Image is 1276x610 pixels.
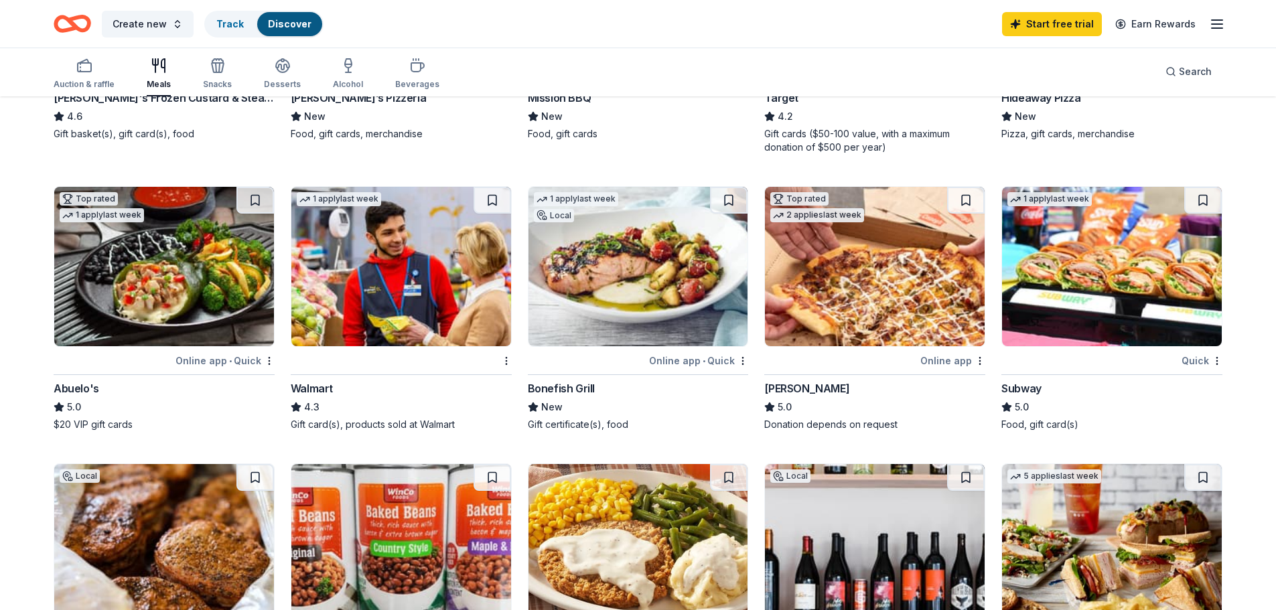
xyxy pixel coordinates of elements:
[534,209,574,222] div: Local
[291,127,512,141] div: Food, gift cards, merchandise
[54,90,275,106] div: [PERSON_NAME]'s Frozen Custard & Steakburgers
[1001,90,1080,106] div: Hideaway Pizza
[534,192,618,206] div: 1 apply last week
[1107,12,1204,36] a: Earn Rewards
[528,90,591,106] div: Mission BBQ
[60,208,144,222] div: 1 apply last week
[1002,187,1222,346] img: Image for Subway
[203,79,232,90] div: Snacks
[541,399,563,415] span: New
[60,192,118,206] div: Top rated
[528,186,749,431] a: Image for Bonefish Grill1 applylast weekLocalOnline app•QuickBonefish GrillNewGift certificate(s)...
[264,52,301,96] button: Desserts
[528,187,748,346] img: Image for Bonefish Grill
[147,79,171,90] div: Meals
[113,16,167,32] span: Create new
[204,11,324,37] button: TrackDiscover
[147,52,171,96] button: Meals
[60,469,100,483] div: Local
[770,192,829,206] div: Top rated
[1002,12,1102,36] a: Start free trial
[291,418,512,431] div: Gift card(s), products sold at Walmart
[264,79,301,90] div: Desserts
[54,8,91,40] a: Home
[304,108,326,125] span: New
[67,399,81,415] span: 5.0
[770,469,810,483] div: Local
[395,79,439,90] div: Beverages
[649,352,748,369] div: Online app Quick
[920,352,985,369] div: Online app
[333,52,363,96] button: Alcohol
[778,399,792,415] span: 5.0
[54,186,275,431] a: Image for Abuelo's Top rated1 applylast weekOnline app•QuickAbuelo's5.0$20 VIP gift cards
[764,380,849,396] div: [PERSON_NAME]
[102,11,194,37] button: Create new
[291,90,426,106] div: [PERSON_NAME]’s Pizzeria
[291,186,512,431] a: Image for Walmart1 applylast weekWalmart4.3Gift card(s), products sold at Walmart
[1182,352,1222,369] div: Quick
[395,52,439,96] button: Beverages
[1007,192,1092,206] div: 1 apply last week
[1155,58,1222,85] button: Search
[541,108,563,125] span: New
[1001,127,1222,141] div: Pizza, gift cards, merchandise
[1001,418,1222,431] div: Food, gift card(s)
[770,208,864,222] div: 2 applies last week
[1007,469,1101,483] div: 5 applies last week
[765,187,985,346] img: Image for Casey's
[291,187,511,346] img: Image for Walmart
[778,108,793,125] span: 4.2
[216,18,244,29] a: Track
[54,52,115,96] button: Auction & raffle
[764,127,985,154] div: Gift cards ($50-100 value, with a maximum donation of $500 per year)
[297,192,381,206] div: 1 apply last week
[703,356,705,366] span: •
[333,79,363,90] div: Alcohol
[291,380,333,396] div: Walmart
[528,418,749,431] div: Gift certificate(s), food
[54,418,275,431] div: $20 VIP gift cards
[1179,64,1212,80] span: Search
[764,90,798,106] div: Target
[175,352,275,369] div: Online app Quick
[304,399,320,415] span: 4.3
[67,108,82,125] span: 4.6
[268,18,311,29] a: Discover
[54,187,274,346] img: Image for Abuelo's
[1001,186,1222,431] a: Image for Subway1 applylast weekQuickSubway5.0Food, gift card(s)
[229,356,232,366] span: •
[54,380,99,396] div: Abuelo's
[54,79,115,90] div: Auction & raffle
[764,418,985,431] div: Donation depends on request
[1015,399,1029,415] span: 5.0
[1001,380,1042,396] div: Subway
[528,380,595,396] div: Bonefish Grill
[764,186,985,431] a: Image for Casey'sTop rated2 applieslast weekOnline app[PERSON_NAME]5.0Donation depends on request
[54,127,275,141] div: Gift basket(s), gift card(s), food
[203,52,232,96] button: Snacks
[1015,108,1036,125] span: New
[528,127,749,141] div: Food, gift cards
